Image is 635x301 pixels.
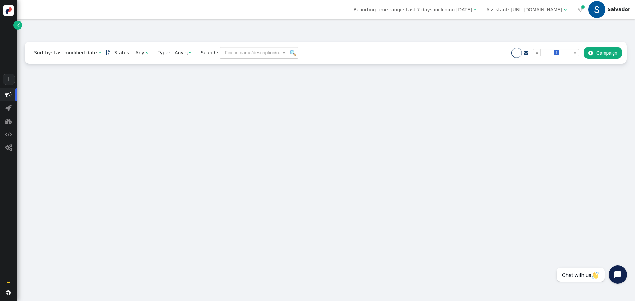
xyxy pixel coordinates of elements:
span: Search: [196,50,218,55]
span:  [5,131,12,138]
a:  [524,50,528,55]
span: Type: [153,49,170,56]
img: loading.gif [185,51,189,55]
span:  [473,7,476,12]
span:  [581,4,585,10]
span:  [5,118,12,125]
span: Status: [110,49,131,56]
span:  [98,50,101,55]
a:  [106,50,110,55]
span: 1 [554,50,559,55]
span:  [189,50,191,55]
input: Find in name/description/rules [220,47,298,59]
a:  [13,21,22,30]
a: + [3,74,15,85]
a: « [533,49,541,56]
div: Assistant: [URL][DOMAIN_NAME] [487,6,562,13]
span:  [17,22,20,29]
span:  [5,105,12,111]
a:   [577,6,585,13]
button: Campaign [584,47,622,59]
span:  [564,7,567,12]
div: Salvador [608,7,630,12]
span: Sorted in descending order [106,50,110,55]
div: Any [135,49,144,56]
span: Reporting time range: Last 7 days including [DATE] [354,7,472,12]
div: Sort by: Last modified date [34,49,97,56]
a: » [571,49,579,56]
span:  [6,290,11,295]
span:  [5,92,12,98]
img: logo-icon.svg [3,5,14,16]
span:  [578,7,583,12]
img: ACg8ocJyhtcTFjF0vyohHbVDIyq3T4-mtduYrrxbxgfXAGk9lrTCRg=s96-c [588,1,605,18]
span:  [588,50,593,56]
span:  [146,50,148,55]
div: Any [175,49,184,56]
img: icon_search.png [290,50,296,56]
span:  [6,278,11,285]
span:  [5,144,12,151]
a:  [2,276,15,287]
